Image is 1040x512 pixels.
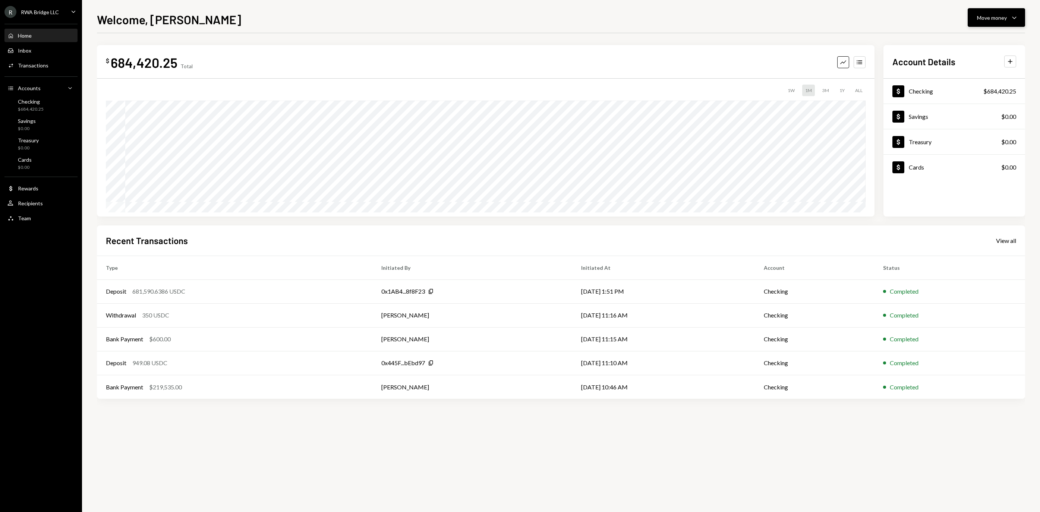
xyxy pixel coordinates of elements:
[18,62,48,69] div: Transactions
[819,85,832,96] div: 3M
[755,327,874,351] td: Checking
[890,311,918,320] div: Completed
[4,116,78,133] a: Savings$0.00
[890,358,918,367] div: Completed
[106,335,143,344] div: Bank Payment
[18,145,39,151] div: $0.00
[106,383,143,392] div: Bank Payment
[18,98,44,105] div: Checking
[4,135,78,153] a: Treasury$0.00
[21,9,59,15] div: RWA Bridge LLC
[572,256,755,279] th: Initiated At
[4,196,78,210] a: Recipients
[755,351,874,375] td: Checking
[802,85,815,96] div: 1M
[18,215,31,221] div: Team
[890,335,918,344] div: Completed
[180,63,193,69] div: Total
[572,303,755,327] td: [DATE] 11:16 AM
[106,311,136,320] div: Withdrawal
[97,12,241,27] h1: Welcome, [PERSON_NAME]
[132,287,185,296] div: 681,590.6386 USDC
[572,279,755,303] td: [DATE] 1:51 PM
[111,54,177,71] div: 684,420.25
[852,85,866,96] div: ALL
[909,164,924,171] div: Cards
[381,358,425,367] div: 0x445F...bEbd97
[372,256,572,279] th: Initiated By
[372,327,572,351] td: [PERSON_NAME]
[149,335,171,344] div: $600.00
[883,129,1025,154] a: Treasury$0.00
[4,81,78,95] a: Accounts
[4,211,78,225] a: Team
[4,154,78,172] a: Cards$0.00
[983,87,1016,96] div: $684,420.25
[4,6,16,18] div: R
[4,96,78,114] a: Checking$684,420.25
[142,311,169,320] div: 350 USDC
[883,79,1025,104] a: Checking$684,420.25
[572,351,755,375] td: [DATE] 11:10 AM
[996,236,1016,244] a: View all
[755,256,874,279] th: Account
[18,126,36,132] div: $0.00
[572,375,755,399] td: [DATE] 10:46 AM
[909,88,933,95] div: Checking
[883,104,1025,129] a: Savings$0.00
[890,383,918,392] div: Completed
[97,256,372,279] th: Type
[890,287,918,296] div: Completed
[18,32,32,39] div: Home
[4,181,78,195] a: Rewards
[836,85,848,96] div: 1Y
[372,303,572,327] td: [PERSON_NAME]
[106,57,109,64] div: $
[909,138,932,145] div: Treasury
[755,375,874,399] td: Checking
[18,137,39,143] div: Treasury
[996,237,1016,244] div: View all
[572,327,755,351] td: [DATE] 11:15 AM
[4,29,78,42] a: Home
[4,59,78,72] a: Transactions
[755,303,874,327] td: Checking
[372,375,572,399] td: [PERSON_NAME]
[1001,163,1016,172] div: $0.00
[892,56,955,68] h2: Account Details
[18,200,43,206] div: Recipients
[18,185,38,192] div: Rewards
[1001,138,1016,146] div: $0.00
[874,256,1025,279] th: Status
[106,234,188,247] h2: Recent Transactions
[883,155,1025,180] a: Cards$0.00
[1001,112,1016,121] div: $0.00
[106,358,126,367] div: Deposit
[18,164,32,171] div: $0.00
[18,106,44,113] div: $684,420.25
[977,14,1007,22] div: Move money
[18,118,36,124] div: Savings
[4,44,78,57] a: Inbox
[18,85,41,91] div: Accounts
[18,157,32,163] div: Cards
[785,85,798,96] div: 1W
[755,279,874,303] td: Checking
[909,113,928,120] div: Savings
[132,358,167,367] div: 949.08 USDC
[106,287,126,296] div: Deposit
[149,383,182,392] div: $219,535.00
[968,8,1025,27] button: Move money
[18,47,31,54] div: Inbox
[381,287,425,296] div: 0x1AB4...8f8F23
